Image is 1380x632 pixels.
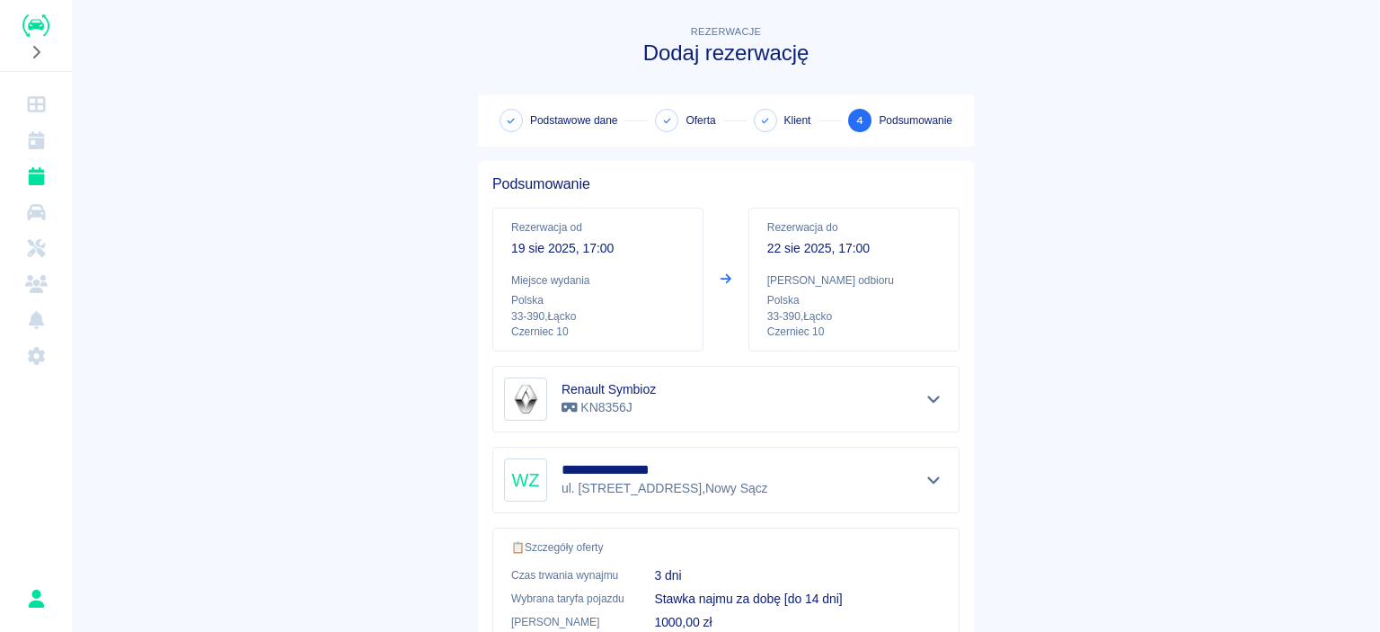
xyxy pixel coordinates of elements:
[686,112,715,129] span: Oferta
[511,292,685,308] p: Polska
[562,398,656,417] p: KN8356J
[530,112,617,129] span: Podstawowe dane
[511,308,685,325] p: 33-390 , Łącko
[511,325,685,340] p: Czerniec 10
[919,387,949,412] button: Pokaż szczegóły
[511,539,941,556] p: 📋 Szczegóły oferty
[767,325,941,340] p: Czerniec 10
[511,591,625,607] p: Wybrana taryfa pojazdu
[654,566,941,585] p: 3 dni
[17,580,55,618] button: Wiktor Hryc
[767,239,941,258] p: 22 sie 2025, 17:00
[7,302,65,338] a: Powiadomienia
[879,112,952,129] span: Podsumowanie
[562,479,768,498] p: ul. [STREET_ADDRESS] , Nowy Sącz
[7,122,65,158] a: Kalendarz
[511,614,625,630] p: [PERSON_NAME]
[508,381,544,417] img: Image
[7,266,65,302] a: Klienci
[767,272,941,289] p: [PERSON_NAME] odbioru
[654,590,941,609] p: Stawka najmu za dobę [do 14 dni]
[22,40,49,64] button: Rozwiń nawigację
[856,111,863,130] span: 4
[784,112,811,129] span: Klient
[511,239,685,258] p: 19 sie 2025, 17:00
[767,292,941,308] p: Polska
[22,14,49,37] img: Renthelp
[511,272,685,289] p: Miejsce wydania
[767,219,941,236] p: Rezerwacja do
[511,567,625,583] p: Czas trwania wynajmu
[7,230,65,266] a: Serwisy
[919,467,949,493] button: Pokaż szczegóły
[478,40,974,66] h3: Dodaj rezerwację
[654,613,941,632] p: 1000,00 zł
[7,158,65,194] a: Rezerwacje
[492,175,960,193] h5: Podsumowanie
[7,194,65,230] a: Flota
[691,26,761,37] span: Rezerwacje
[562,380,656,398] h6: Renault Symbioz
[7,86,65,122] a: Dashboard
[511,219,685,236] p: Rezerwacja od
[7,338,65,374] a: Ustawienia
[504,458,547,502] div: WZ
[767,308,941,325] p: 33-390 , Łącko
